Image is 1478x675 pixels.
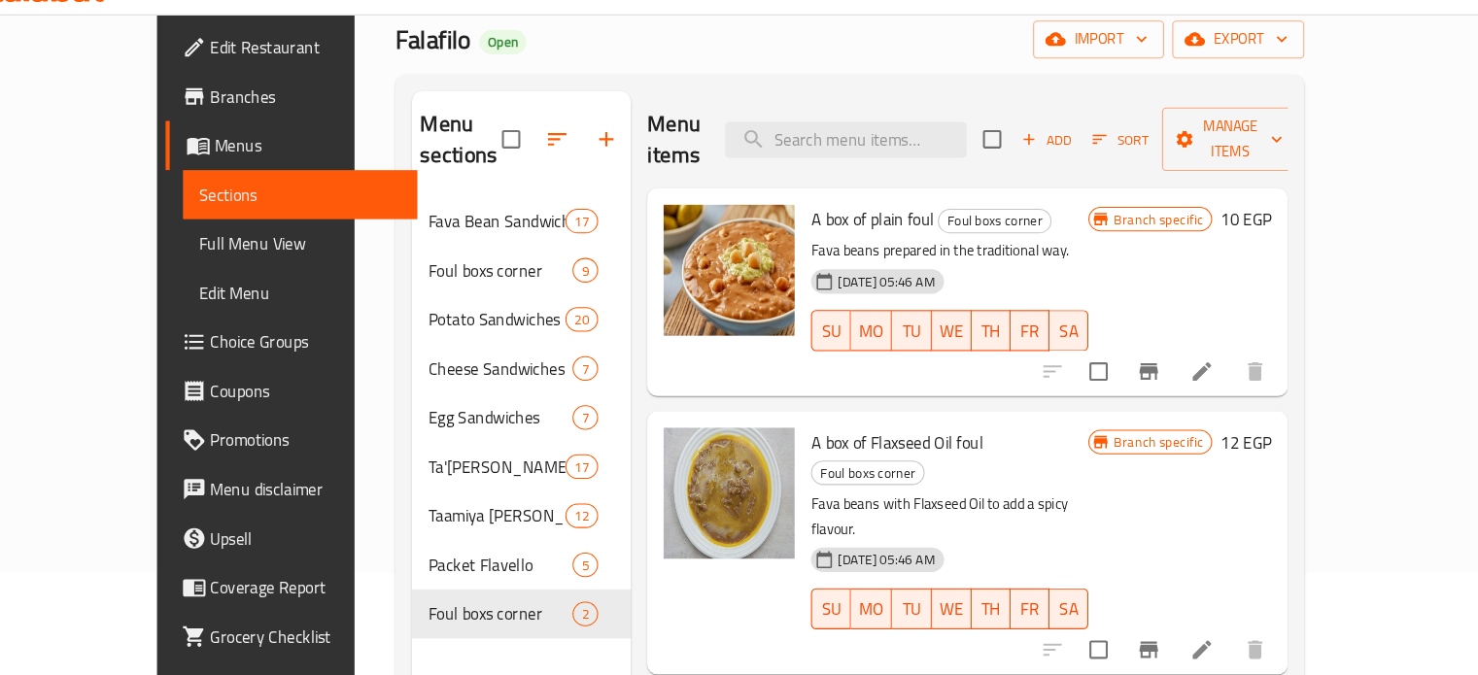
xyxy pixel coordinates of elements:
span: SA [1030,598,1051,626]
a: Coupons [183,382,422,428]
h2: Menu sections [425,137,502,195]
div: items [569,279,594,302]
button: FR [985,328,1022,367]
button: Manage items [1129,136,1259,196]
div: items [563,512,594,535]
span: Foul boxs corner [432,279,569,302]
div: Ta'[PERSON_NAME] Sandwiches17 [417,454,625,500]
span: Menu disclaimer [225,487,406,510]
span: Cheese Sandwiches [432,372,569,395]
img: A box of plain foul [656,228,780,353]
div: Potato Sandwiches20 [417,314,625,360]
div: Fava Bean Sandwiches17 [417,220,625,267]
span: SU [805,334,826,362]
span: [DATE] 05:46 AM [813,292,921,311]
h2: Menu items [640,137,691,195]
button: Branch-specific-item [1093,627,1140,674]
span: Choice Groups [225,347,406,370]
div: Taamiya [PERSON_NAME] Corner12 [417,500,625,547]
div: Foul boxs corner [796,471,904,494]
img: A box of Flaxseed Oil foul [656,440,780,564]
span: Foul boxs corner [917,232,1023,254]
div: items [563,325,594,349]
div: Open [481,62,526,85]
span: Fava Bean Sandwiches [432,232,563,255]
div: Taamiya Patty Corner [432,512,563,535]
span: Falafilo [401,50,473,93]
span: 17 [564,468,593,487]
div: Egg Sandwiches7 [417,407,625,454]
div: Foul boxs corner2 [417,593,625,640]
span: TH [956,598,978,626]
button: import [1007,53,1131,89]
button: export [1139,53,1264,89]
a: Menu disclaimer [183,475,422,522]
div: Foul boxs corner [916,232,1024,255]
button: WE [911,592,948,631]
a: Sections [199,195,422,242]
span: Manage items [1145,142,1244,190]
span: Menus [229,160,406,184]
span: TU [880,334,902,362]
a: Upsell [183,522,422,568]
a: Edit Menu [199,288,422,335]
button: WE [911,328,948,367]
span: Select section [947,146,988,186]
span: Ta'[PERSON_NAME] Sandwiches [432,465,563,489]
button: TU [873,328,910,367]
span: A box of Flaxseed Oil foul [796,439,959,468]
span: A box of plain foul [796,227,912,256]
span: 7 [570,422,593,440]
span: Branches [225,114,406,137]
a: Edit menu item [1155,639,1179,662]
span: Select to update [1048,366,1089,407]
button: Branch-specific-item [1093,363,1140,410]
span: Add item [988,152,1050,182]
span: 7 [570,375,593,393]
div: Menu-management [903,13,1022,36]
span: Full Menu View [215,253,406,277]
span: 2 [570,608,593,626]
span: Potato Sandwiches [432,325,563,349]
span: Edit Menu [215,300,406,323]
div: items [563,232,594,255]
div: items [569,419,594,442]
span: import [1022,59,1116,84]
span: FR [993,334,1014,362]
span: S [1445,14,1453,35]
div: Foul boxs corner9 [417,267,625,314]
span: Sort sections [532,143,578,189]
p: Fava beans with Flaxseed Oil to add a spicy flavour. [796,500,1059,549]
a: Branches [183,102,422,149]
span: Add [993,155,1046,178]
button: MO [834,592,873,631]
span: Egg Sandwiches [432,419,569,442]
span: Coverage Report [225,580,406,603]
span: 20 [564,328,593,347]
span: WE [918,598,941,626]
a: Coverage Report [183,568,422,615]
span: Select to update [1048,630,1089,671]
span: FR [993,598,1014,626]
span: TU [880,598,902,626]
span: Open [481,65,526,82]
button: SA [1022,328,1059,367]
span: Promotions [225,440,406,463]
button: Add [988,152,1050,182]
a: Edit menu item [1155,375,1179,398]
span: Grocery Checklist [225,626,406,650]
span: Packet Flavello [432,558,569,582]
div: [GEOGRAPHIC_DATA] [1114,14,1242,35]
button: TU [873,592,910,631]
button: TH [948,592,985,631]
span: 5 [570,561,593,580]
span: Foul boxs corner [432,605,569,628]
div: Ta'ameya Sandwiches [432,465,563,489]
h6: 10 EGP [1185,228,1233,255]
